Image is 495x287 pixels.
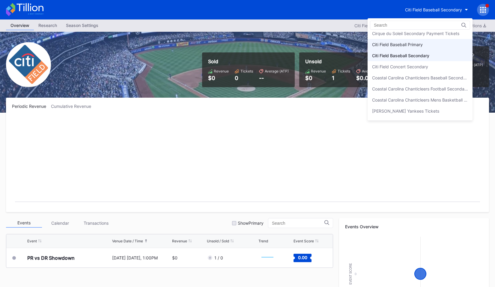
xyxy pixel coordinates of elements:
div: Citi Field Concert Secondary [372,64,428,69]
div: Coastal Carolina Chanticleers Baseball Secondary [372,75,468,80]
div: Coastal Carolina Chanticleers Mens Basketball Secondary [372,97,468,102]
div: Citi Field Baseball Secondary [372,53,429,58]
div: Coastal Carolina Chanticleers Football Secondary [372,86,468,91]
div: [PERSON_NAME] Yankees Tickets [372,108,439,114]
input: Search [374,23,426,28]
div: Cirque du Soleil Secondary Payment Tickets [372,31,459,36]
div: Citi Field Baseball Primary [372,42,423,47]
